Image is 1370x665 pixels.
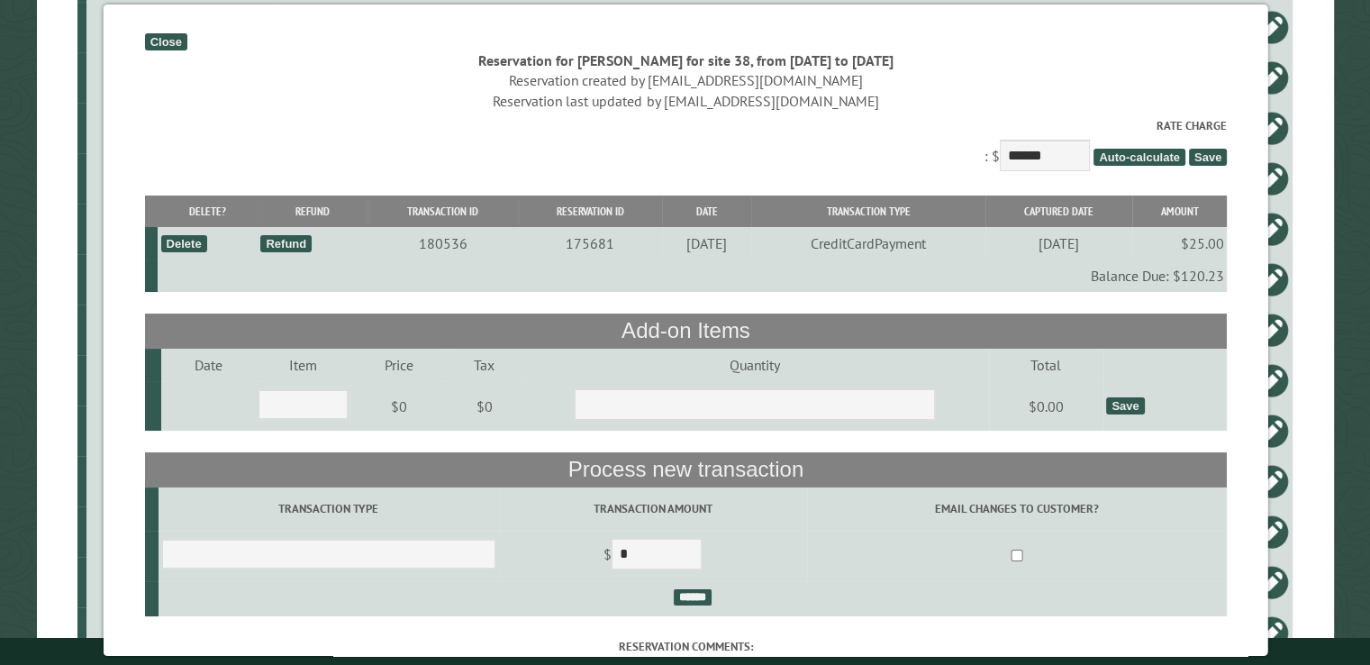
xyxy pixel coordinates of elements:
div: 37 [94,472,271,490]
td: $201.88 [1037,2,1109,52]
div: 43 [94,220,271,238]
th: Reservation ID [518,196,662,227]
div: 20 [94,169,271,187]
td: $0.00 [1109,2,1215,52]
div: Reservation created by [EMAIL_ADDRESS][DOMAIN_NAME] [144,70,1227,90]
th: Transaction ID [367,196,517,227]
div: Close [144,33,186,50]
td: [DATE] [984,227,1131,260]
div: 67 [94,68,271,87]
div: 10 [94,573,271,591]
small: © Campground Commander LLC. All rights reserved. [584,645,787,657]
label: Email changes to customer? [809,500,1223,517]
label: Transaction Amount [501,500,803,517]
span: Save [1188,149,1226,166]
div: Reservation for [PERSON_NAME] for site 38, from [DATE] to [DATE] [144,50,1227,70]
td: CreditCardPayment [750,227,984,260]
label: Rate Charge [144,117,1227,134]
th: Add-on Items [144,314,1227,348]
td: Item [255,349,349,381]
th: Refund [257,196,367,227]
th: Delete? [157,196,257,227]
td: $25.00 [1131,227,1226,260]
th: Process new transaction [144,452,1227,487]
td: 24ft, 0 slides [456,2,613,52]
div: Refund [260,235,312,252]
div: 21 [94,422,271,440]
td: Price [349,349,447,381]
th: Transaction Type [750,196,984,227]
th: Amount [1131,196,1226,227]
td: $0 [447,381,522,432]
div: 9 [94,119,271,137]
div: 40 [94,523,271,541]
td: Date [160,349,255,381]
div: Delete [160,235,206,252]
td: 175681 [518,227,662,260]
td: [DATE] [661,227,750,260]
td: Total [988,349,1103,381]
div: 66 [94,18,271,36]
td: Balance Due: $120.23 [157,260,1226,292]
td: 180536 [367,227,517,260]
label: Reservation comments: [144,638,1227,655]
span: Auto-calculate [1093,149,1184,166]
td: [PERSON_NAME] [613,2,1037,52]
div: 38 [94,371,271,389]
td: Quantity [521,349,987,381]
td: Tax [447,349,522,381]
div: Save [1105,397,1143,414]
td: $0 [349,381,447,432]
td: $ [498,531,806,581]
td: $0.00 [988,381,1103,432]
th: Date [661,196,750,227]
div: 36 [94,321,271,339]
div: 32 [94,624,271,642]
label: Transaction Type [161,500,495,517]
div: Reservation last updated by [EMAIL_ADDRESS][DOMAIN_NAME] [144,91,1227,111]
div: 11 [94,270,271,288]
th: Captured Date [984,196,1131,227]
div: : $ [144,117,1227,176]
